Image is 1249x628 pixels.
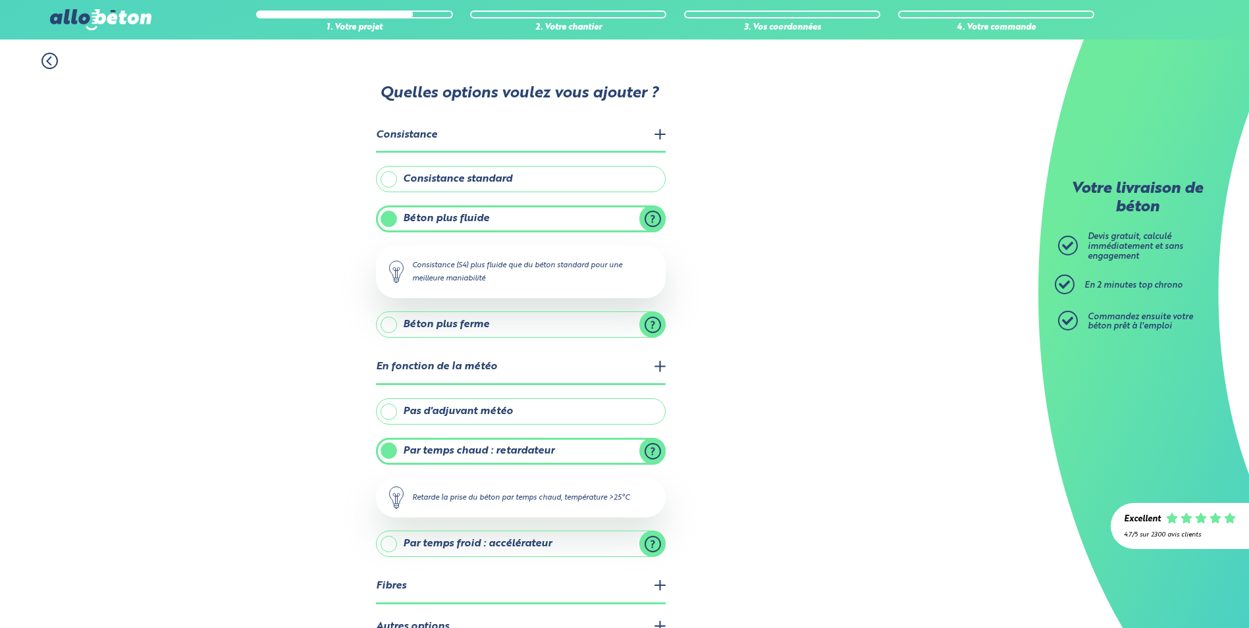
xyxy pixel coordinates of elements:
div: Consistance (S4) plus fluide que du béton standard pour une meilleure maniabilité [376,246,666,298]
div: Retarde la prise du béton par temps chaud, température >25°C [376,478,666,517]
img: allobéton [50,9,151,30]
legend: Fibres [376,570,666,604]
div: 2. Votre chantier [470,23,666,33]
iframe: Help widget launcher [1132,577,1235,614]
div: 1. Votre projet [256,23,452,33]
label: Consistance standard [376,166,666,192]
label: Béton plus fluide [376,205,666,232]
legend: En fonction de la météo [376,351,666,384]
label: Béton plus ferme [376,311,666,338]
label: Par temps froid : accélérateur [376,531,666,557]
div: 4. Votre commande [898,23,1094,33]
legend: Consistance [376,119,666,153]
p: Quelles options voulez vous ajouter ? [375,85,664,103]
div: 3. Vos coordonnées [684,23,880,33]
label: Par temps chaud : retardateur [376,438,666,464]
label: Pas d'adjuvant météo [376,398,666,425]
